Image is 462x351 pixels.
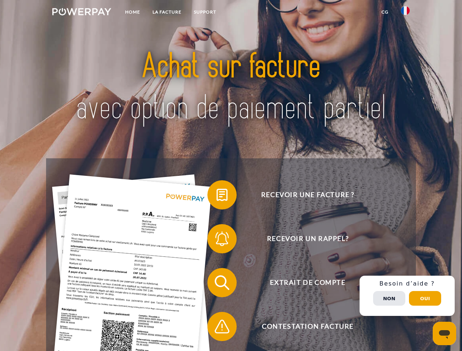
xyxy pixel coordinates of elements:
img: qb_bill.svg [213,186,231,204]
img: fr [401,6,410,15]
span: Contestation Facture [218,312,397,341]
div: Schnellhilfe [360,276,455,316]
a: Home [119,5,146,19]
iframe: Button to launch messaging window [433,322,456,345]
img: qb_bell.svg [213,230,231,248]
a: CG [375,5,395,19]
button: Contestation Facture [207,312,398,341]
img: title-powerpay_fr.svg [70,35,392,140]
img: qb_warning.svg [213,317,231,336]
button: Extrait de compte [207,268,398,297]
img: logo-powerpay-white.svg [52,8,111,15]
span: Recevoir une facture ? [218,180,397,210]
img: qb_search.svg [213,273,231,292]
a: Support [188,5,222,19]
span: Extrait de compte [218,268,397,297]
button: Oui [409,291,441,306]
button: Non [373,291,405,306]
button: Recevoir un rappel? [207,224,398,253]
h3: Besoin d’aide ? [364,280,450,287]
span: Recevoir un rappel? [218,224,397,253]
a: LA FACTURE [146,5,188,19]
button: Recevoir une facture ? [207,180,398,210]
